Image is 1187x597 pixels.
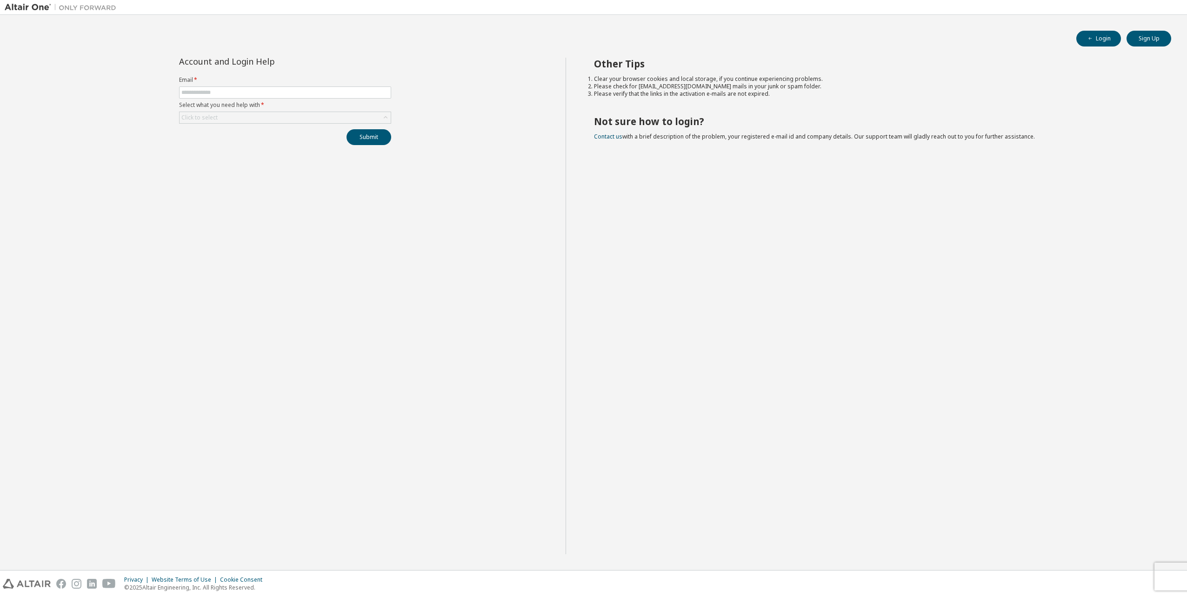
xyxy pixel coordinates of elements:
img: Altair One [5,3,121,12]
h2: Not sure how to login? [594,115,1155,127]
div: Privacy [124,576,152,584]
div: Account and Login Help [179,58,349,65]
div: Website Terms of Use [152,576,220,584]
p: © 2025 Altair Engineering, Inc. All Rights Reserved. [124,584,268,591]
h2: Other Tips [594,58,1155,70]
li: Clear your browser cookies and local storage, if you continue experiencing problems. [594,75,1155,83]
div: Click to select [181,114,218,121]
img: linkedin.svg [87,579,97,589]
div: Click to select [180,112,391,123]
button: Sign Up [1127,31,1171,46]
img: youtube.svg [102,579,116,589]
button: Submit [347,129,391,145]
a: Contact us [594,133,622,140]
button: Login [1076,31,1121,46]
img: altair_logo.svg [3,579,51,589]
label: Email [179,76,391,84]
img: instagram.svg [72,579,81,589]
div: Cookie Consent [220,576,268,584]
img: facebook.svg [56,579,66,589]
span: with a brief description of the problem, your registered e-mail id and company details. Our suppo... [594,133,1035,140]
label: Select what you need help with [179,101,391,109]
li: Please check for [EMAIL_ADDRESS][DOMAIN_NAME] mails in your junk or spam folder. [594,83,1155,90]
li: Please verify that the links in the activation e-mails are not expired. [594,90,1155,98]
